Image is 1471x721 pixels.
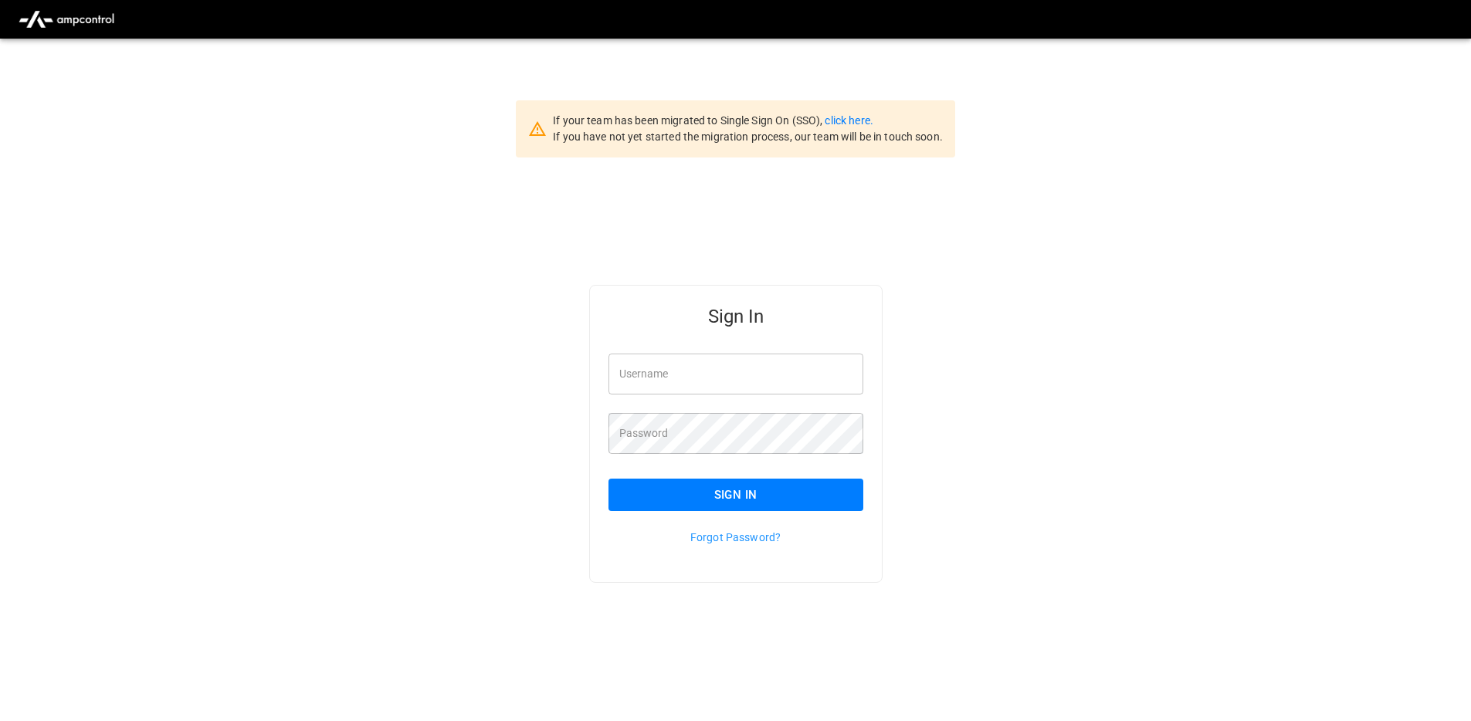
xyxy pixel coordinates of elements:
[608,530,863,545] p: Forgot Password?
[553,114,825,127] span: If your team has been migrated to Single Sign On (SSO),
[825,114,873,127] a: click here.
[553,130,943,143] span: If you have not yet started the migration process, our team will be in touch soon.
[12,5,120,34] img: ampcontrol.io logo
[608,304,863,329] h5: Sign In
[608,479,863,511] button: Sign In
